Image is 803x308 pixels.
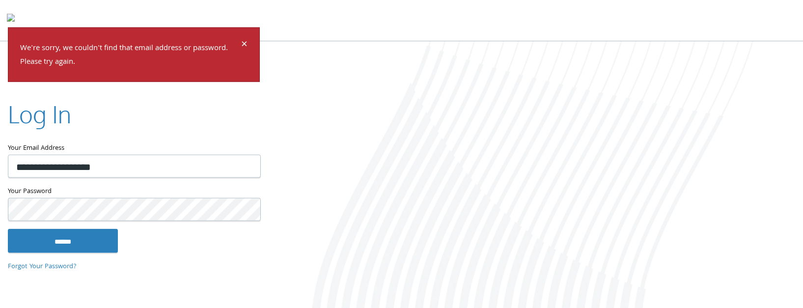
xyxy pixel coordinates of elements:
[241,35,248,55] span: ×
[20,41,240,70] p: We're sorry, we couldn't find that email address or password. Please try again.
[8,261,77,272] a: Forgot Your Password?
[241,39,248,51] button: Dismiss alert
[7,10,15,30] img: todyl-logo-dark.svg
[8,186,260,198] label: Your Password
[8,98,71,131] h2: Log In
